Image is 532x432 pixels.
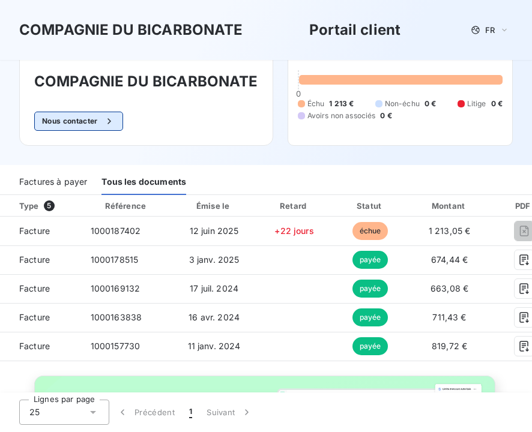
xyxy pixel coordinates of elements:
span: Litige [467,98,486,109]
span: 0 € [491,98,503,109]
span: échue [352,222,388,240]
span: 1000163838 [91,312,142,322]
span: 0 [296,89,301,98]
div: Émise le [175,200,253,212]
span: 663,08 € [431,283,468,293]
span: 3 janv. 2025 [189,254,240,265]
span: 1000169132 [91,283,141,293]
button: Précédent [109,400,182,425]
span: 0 € [425,98,436,109]
span: 1 213 € [329,98,354,109]
div: Factures à payer [19,170,87,195]
span: payée [352,280,388,298]
span: Non-échu [385,98,420,109]
span: 819,72 € [432,341,467,351]
span: payée [352,251,388,269]
span: 16 avr. 2024 [189,312,240,322]
div: Tous les documents [101,170,186,195]
button: 1 [182,400,199,425]
span: FR [485,25,495,35]
span: 0 € [380,110,391,121]
span: 5 [44,200,55,211]
span: Échu [307,98,325,109]
span: 11 janv. 2024 [188,341,241,351]
span: Facture [10,254,71,266]
span: Avoirs non associés [307,110,376,121]
div: Référence [105,201,146,211]
div: Montant [410,200,489,212]
span: payée [352,308,388,326]
span: 25 [29,406,40,418]
span: Facture [10,311,71,323]
span: 711,43 € [432,312,466,322]
span: 1 213,05 € [429,226,471,236]
span: Facture [10,225,71,237]
button: Suivant [199,400,260,425]
span: 12 juin 2025 [190,226,239,236]
span: 1 [189,406,192,418]
span: 17 juil. 2024 [190,283,238,293]
button: Nous contacter [34,112,123,131]
span: 1000157730 [91,341,141,351]
span: 1000187402 [91,226,141,236]
h3: COMPAGNIE DU BICARBONATE [19,19,243,41]
span: 674,44 € [431,254,468,265]
h3: COMPAGNIE DU BICARBONATE [34,71,258,92]
div: Type [12,200,79,212]
span: 1000178515 [91,254,139,265]
span: Facture [10,340,71,352]
span: payée [352,337,388,355]
span: Facture [10,283,71,295]
h3: Portail client [309,19,401,41]
div: Statut [335,200,405,212]
span: +22 jours [274,226,313,236]
div: Retard [258,200,330,212]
